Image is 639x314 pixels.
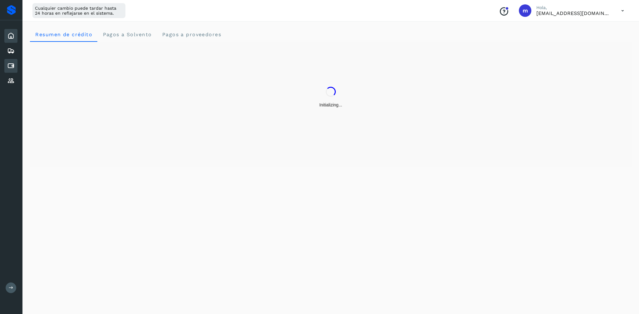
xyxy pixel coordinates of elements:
span: Resumen de crédito [35,32,92,37]
p: macosta@avetransportes.com [536,10,611,16]
div: Cualquier cambio puede tardar hasta 24 horas en reflejarse en el sistema. [32,3,125,18]
div: Cuentas por pagar [4,59,17,73]
p: Hola, [536,5,611,10]
span: Pagos a proveedores [162,32,221,37]
div: Embarques [4,44,17,58]
div: Proveedores [4,74,17,88]
span: Pagos a Solvento [102,32,152,37]
div: Inicio [4,29,17,43]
